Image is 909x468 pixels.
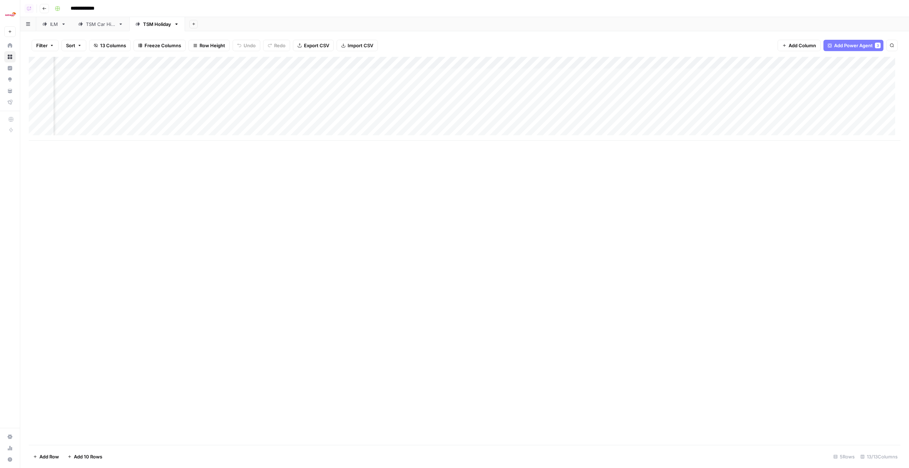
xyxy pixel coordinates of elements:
[189,40,230,51] button: Row Height
[200,42,225,49] span: Row Height
[4,8,17,21] img: Ice Travel Group Logo
[4,51,16,62] a: Browse
[875,43,881,48] div: 3
[145,42,181,49] span: Freeze Columns
[778,40,821,51] button: Add Column
[304,42,329,49] span: Export CSV
[129,17,185,31] a: TSM Holiday
[66,42,75,49] span: Sort
[39,453,59,460] span: Add Row
[233,40,260,51] button: Undo
[50,21,58,28] div: ILM
[823,40,883,51] button: Add Power Agent3
[61,40,86,51] button: Sort
[100,42,126,49] span: 13 Columns
[834,42,873,49] span: Add Power Agent
[74,453,102,460] span: Add 10 Rows
[143,21,171,28] div: TSM Holiday
[134,40,186,51] button: Freeze Columns
[89,40,131,51] button: 13 Columns
[36,42,48,49] span: Filter
[32,40,59,51] button: Filter
[63,451,107,462] button: Add 10 Rows
[831,451,858,462] div: 5 Rows
[293,40,334,51] button: Export CSV
[4,6,16,23] button: Workspace: Ice Travel Group
[4,431,16,442] a: Settings
[4,454,16,465] button: Help + Support
[789,42,816,49] span: Add Column
[274,42,285,49] span: Redo
[263,40,290,51] button: Redo
[4,85,16,97] a: Your Data
[877,43,879,48] span: 3
[4,62,16,74] a: Insights
[36,17,72,31] a: ILM
[4,442,16,454] a: Usage
[86,21,115,28] div: TSM Car Hire
[4,40,16,51] a: Home
[244,42,256,49] span: Undo
[337,40,378,51] button: Import CSV
[4,97,16,108] a: Flightpath
[858,451,900,462] div: 13/13 Columns
[72,17,129,31] a: TSM Car Hire
[4,74,16,85] a: Opportunities
[29,451,63,462] button: Add Row
[348,42,373,49] span: Import CSV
